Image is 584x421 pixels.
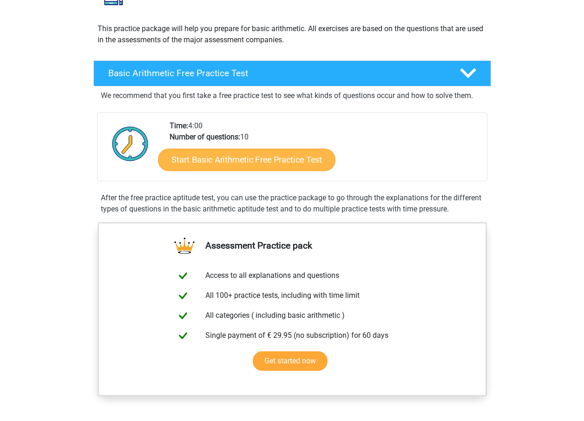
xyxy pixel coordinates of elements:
[158,148,335,171] a: Start Basic Arithmetic Free Practice Test
[101,90,484,101] p: We recommend that you first take a free practice test to see what kinds of questions occur and ho...
[253,351,328,371] a: Get started now
[107,120,154,167] img: Clock
[97,192,487,215] div: After the free practice aptitude test, you can use the practice package to go through the explana...
[163,120,486,181] div: 4:00 10
[170,121,188,130] b: Time:
[98,23,487,46] p: This practice package will help you prepare for basic arithmetic. All exercises are based on the ...
[90,60,495,86] a: Basic Arithmetic Free Practice Test
[170,132,240,141] b: Number of questions:
[108,68,445,79] h4: Basic Arithmetic Free Practice Test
